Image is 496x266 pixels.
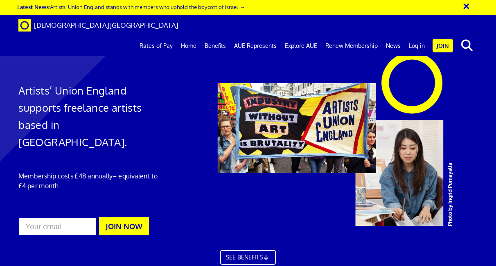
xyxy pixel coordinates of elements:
a: Latest News:Artists’ Union England stands with members who uphold the boycott of Israel → [17,3,245,10]
a: AUE Represents [230,36,281,56]
span: [DEMOGRAPHIC_DATA][GEOGRAPHIC_DATA] [34,21,178,29]
input: Your email [18,217,97,236]
h1: Artists’ Union England supports freelance artists based in [GEOGRAPHIC_DATA]. [18,82,163,151]
a: Brand [DEMOGRAPHIC_DATA][GEOGRAPHIC_DATA] [12,15,185,36]
a: SEE BENEFITS [220,250,276,265]
a: Home [177,36,201,56]
a: Renew Membership [321,36,382,56]
p: Membership costs £48 annually – equivalent to £4 per month. [18,171,163,191]
a: Rates of Pay [135,36,177,56]
button: JOIN NOW [99,217,149,235]
button: search [455,37,480,54]
a: Log in [405,36,429,56]
strong: Latest News: [17,3,50,10]
a: Join [433,39,453,52]
a: Benefits [201,36,230,56]
a: News [382,36,405,56]
a: Explore AUE [281,36,321,56]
